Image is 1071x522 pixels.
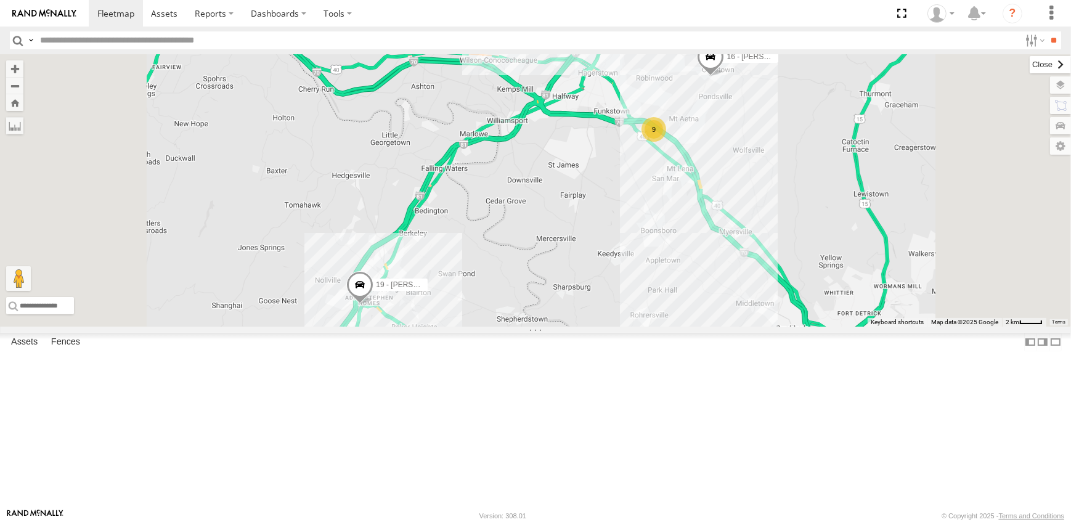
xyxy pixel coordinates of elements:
i: ? [1003,4,1022,23]
label: Assets [5,333,44,351]
a: Visit our Website [7,510,63,522]
label: Search Filter Options [1020,31,1047,49]
button: Zoom Home [6,94,23,111]
label: Dock Summary Table to the Left [1024,333,1036,351]
label: Map Settings [1050,137,1071,155]
button: Zoom out [6,77,23,94]
div: 9 [641,117,666,142]
div: © Copyright 2025 - [942,512,1064,520]
button: Zoom in [6,60,23,77]
label: Search Query [26,31,36,49]
label: Measure [6,117,23,134]
span: 19 - [PERSON_NAME] [376,280,452,289]
div: Barbara McNamee [923,4,959,23]
label: Dock Summary Table to the Right [1036,333,1049,351]
span: Map data ©2025 Google [931,319,998,325]
div: Version: 308.01 [479,512,526,520]
button: Drag Pegman onto the map to open Street View [6,266,31,291]
label: Hide Summary Table [1049,333,1062,351]
span: 16 - [PERSON_NAME] [727,52,802,61]
a: Terms (opens in new tab) [1053,320,1065,325]
span: 2 km [1006,319,1019,325]
button: Map Scale: 2 km per 34 pixels [1002,318,1046,327]
a: Terms and Conditions [999,512,1064,520]
label: Fences [45,333,86,351]
img: rand-logo.svg [12,9,76,18]
button: Keyboard shortcuts [871,318,924,327]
